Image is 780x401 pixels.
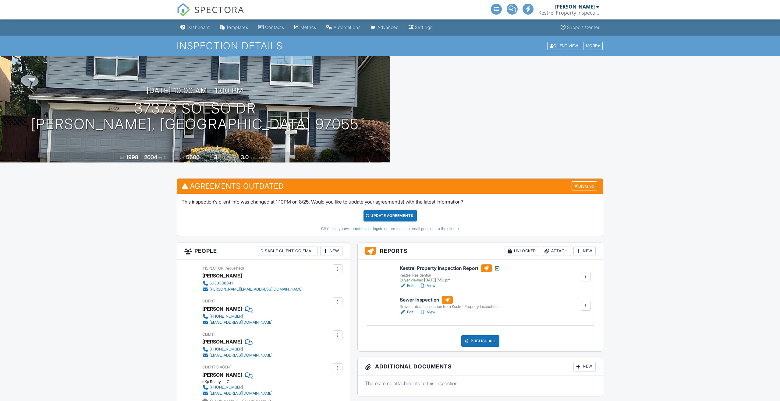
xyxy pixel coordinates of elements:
div: More [583,42,603,50]
a: Automation settings [346,226,380,231]
div: Publish All [461,335,499,347]
a: Kestrel Property Inspection Report Kestrel Residential Buyer viewed [DATE] 7:53 pm [400,264,500,283]
div: 1998 [126,154,138,160]
span: sq. ft. [158,155,167,160]
div: Client View [547,42,581,50]
div: Metrics [300,25,316,30]
div: Advanced [378,25,399,30]
span: Built [119,155,125,160]
h1: 37373 Solso Dr [PERSON_NAME], [GEOGRAPHIC_DATA] 97055 [31,100,359,133]
div: New [573,362,596,371]
div: [EMAIL_ADDRESS][DOMAIN_NAME] [210,391,272,396]
a: [PERSON_NAME] [202,370,242,379]
div: [PERSON_NAME][EMAIL_ADDRESS][DOMAIN_NAME] [210,287,303,292]
div: Update Agreements [363,210,417,221]
h6: Sewer Inspection [400,296,499,304]
h3: People [177,242,350,260]
div: Contacts [265,25,284,30]
div: [PHONE_NUMBER] [210,385,243,390]
div: [PERSON_NAME] [555,4,595,10]
a: Contacts [256,22,287,33]
div: 5600 [186,154,200,160]
div: New [573,246,596,256]
h6: Kestrel Property Inspection Report [400,264,500,272]
a: [PERSON_NAME][EMAIL_ADDRESS][DOMAIN_NAME] [202,286,303,292]
div: Dismiss [572,181,597,191]
span: Client [202,299,215,303]
a: 5033388341 [202,280,303,286]
div: Sewer Lateral Inspection from Kestrel Property Inspections [400,304,499,309]
h3: Reports [358,242,603,260]
h1: Inspection Details [177,40,603,51]
div: [PERSON_NAME] [202,304,242,313]
h3: [DATE] 10:00 am - 1:00 pm [147,86,243,95]
div: Kestrel Residential [400,273,500,278]
a: Settings [406,22,435,33]
a: Advanced [368,22,401,33]
a: [PHONE_NUMBER] [202,346,272,352]
div: [EMAIL_ADDRESS][DOMAIN_NAME] [210,353,272,358]
div: [PERSON_NAME] [202,337,242,346]
div: Unlocked [505,246,539,256]
span: bedrooms [218,155,235,160]
span: Inspector [202,266,223,270]
a: View [420,309,435,315]
div: [PHONE_NUMBER] [210,314,243,319]
div: 5033388341 [210,281,233,286]
a: View [420,283,435,289]
div: Buyer viewed [DATE] 7:53 pm [400,278,500,283]
a: [EMAIL_ADDRESS][DOMAIN_NAME] [202,390,272,396]
div: Automations [334,25,361,30]
div: Support Center [567,25,600,30]
div: Attach [542,246,571,256]
div: Disable Client CC Email [258,246,318,256]
a: Metrics [292,22,319,33]
a: Sewer Inspection Sewer Lateral Inspection from Kestrel Property Inspections [400,296,499,309]
div: Settings [415,25,433,30]
a: [PHONE_NUMBER] [202,384,272,390]
p: There are no attachments to this inspection. [365,380,596,387]
div: New [320,246,342,256]
div: eXp Realty, LLC [202,379,277,384]
div: Templates [226,25,248,30]
div: Dashboard [187,25,210,30]
span: Lot Size [172,155,185,160]
div: 3 [214,154,217,160]
h3: Additional Documents [358,358,603,375]
a: Templates [217,22,251,33]
a: Edit [400,283,413,289]
div: (We'll use your to determine if an email goes out to the client.) [182,226,598,231]
a: Automations (Basic) [324,22,363,33]
div: [PERSON_NAME] [202,271,242,280]
div: This inspection's client info was changed at 1:10PM on 8/25. Would you like to update your agreem... [177,194,603,236]
a: [EMAIL_ADDRESS][DOMAIN_NAME] [202,352,272,358]
a: [EMAIL_ADDRESS][DOMAIN_NAME] [202,319,272,326]
div: [EMAIL_ADDRESS][DOMAIN_NAME] [210,320,272,325]
span: bathrooms [250,155,267,160]
a: Client View [547,43,583,48]
span: sq.ft. [200,155,208,160]
h3: Agreements Outdated [177,179,603,194]
a: Edit [400,309,413,315]
img: The Best Home Inspection Software - Spectora [177,3,190,16]
span: SPECTORA [194,3,244,16]
span: (requested) [225,266,244,270]
div: [PHONE_NUMBER] [210,347,243,352]
a: SPECTORA [177,8,244,21]
span: Client's Agent [202,365,232,369]
span: Client [202,332,215,336]
div: Kestrel Property Inspections LLC [538,10,599,16]
div: 3.0 [241,154,249,160]
a: Dashboard [178,22,212,33]
a: [PHONE_NUMBER] [202,313,272,319]
div: 2004 [144,154,157,160]
a: Support Center [558,22,602,33]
